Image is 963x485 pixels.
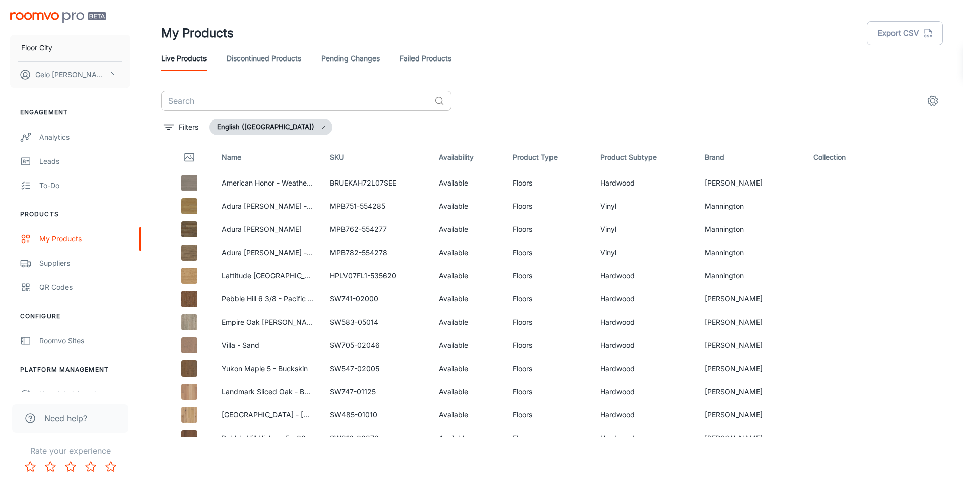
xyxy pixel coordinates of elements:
a: Pebble Hill Hickory 5 - 00879 Warm Sunset [222,434,365,442]
a: Pebble Hill 6 3/8 - Pacific Crest [222,294,325,303]
td: MPB762-554277 [322,218,431,241]
td: Hardwood [592,171,697,195]
td: Mannington [697,264,805,287]
button: Rate 4 star [81,457,101,477]
a: Discontinued Products [227,46,301,71]
td: Available [431,427,505,450]
a: Adura [PERSON_NAME] - Forest [222,248,329,257]
td: Hardwood [592,427,697,450]
th: SKU [322,143,431,171]
div: To-do [39,180,130,191]
th: Availability [431,143,505,171]
div: Analytics [39,132,130,143]
td: Mannington [697,218,805,241]
svg: Thumbnail [183,151,195,163]
td: Hardwood [592,334,697,357]
a: Failed Products [400,46,451,71]
td: SW747-01125 [322,380,431,403]
a: Villa - Sand [222,341,259,349]
a: Adura [PERSON_NAME] - Gilded Gold [222,202,347,210]
td: Floors [505,357,592,380]
a: Landmark Sliced Oak - Bandelier [222,387,330,396]
th: Product Subtype [592,143,697,171]
td: SW219-00879 [322,427,431,450]
a: Yukon Maple 5 - Buckskin [222,364,308,373]
td: SW705-02046 [322,334,431,357]
button: Rate 1 star [20,457,40,477]
td: Floors [505,171,592,195]
td: Available [431,195,505,218]
button: Export CSV [867,21,943,45]
button: English ([GEOGRAPHIC_DATA]) [209,119,332,135]
td: Floors [505,264,592,287]
div: User Administration [39,389,130,400]
button: settings [923,91,943,111]
td: SW741-02000 [322,287,431,311]
td: Mannington [697,195,805,218]
td: [PERSON_NAME] [697,287,805,311]
a: Pending Changes [321,46,380,71]
td: MPB751-554285 [322,195,431,218]
td: Hardwood [592,380,697,403]
td: Available [431,334,505,357]
a: Adura [PERSON_NAME] [222,225,302,233]
a: Lattitude [GEOGRAPHIC_DATA] - Flaxen [222,271,354,280]
td: Available [431,311,505,334]
td: HPLV07FL1-535620 [322,264,431,287]
td: Hardwood [592,311,697,334]
td: Hardwood [592,287,697,311]
p: Floor City [21,42,52,53]
th: Brand [697,143,805,171]
td: Hardwood [592,403,697,427]
button: filter [161,119,201,135]
td: Available [431,218,505,241]
td: Floors [505,334,592,357]
img: Roomvo PRO Beta [10,12,106,23]
td: Floors [505,403,592,427]
td: SW583-05014 [322,311,431,334]
button: Rate 2 star [40,457,60,477]
td: Available [431,264,505,287]
button: Rate 3 star [60,457,81,477]
button: Floor City [10,35,130,61]
td: Available [431,380,505,403]
td: Available [431,241,505,264]
a: American Honor - Weathered Steel [222,178,336,187]
td: Vinyl [592,218,697,241]
td: [PERSON_NAME] [697,334,805,357]
a: Live Products [161,46,207,71]
td: [PERSON_NAME] [697,357,805,380]
div: Suppliers [39,258,130,269]
td: Mannington [697,241,805,264]
td: Available [431,357,505,380]
td: Available [431,403,505,427]
td: Floors [505,195,592,218]
td: BRUEKAH72L07SEE [322,171,431,195]
div: Roomvo Sites [39,335,130,346]
td: SW485-01010 [322,403,431,427]
div: My Products [39,233,130,245]
td: Hardwood [592,264,697,287]
td: Vinyl [592,195,697,218]
td: Floors [505,241,592,264]
td: Floors [505,218,592,241]
td: Hardwood [592,357,697,380]
button: Gelo [PERSON_NAME] [10,62,130,88]
td: Available [431,287,505,311]
td: [PERSON_NAME] [697,311,805,334]
td: Floors [505,380,592,403]
td: Available [431,171,505,195]
td: [PERSON_NAME] [697,380,805,403]
a: Empire Oak [PERSON_NAME] [222,318,320,326]
p: Rate your experience [8,445,132,457]
td: SW547-02005 [322,357,431,380]
p: Filters [179,122,198,133]
div: QR Codes [39,282,130,293]
td: Floors [505,427,592,450]
a: [GEOGRAPHIC_DATA] - [GEOGRAPHIC_DATA] [222,410,373,419]
h1: My Products [161,24,234,42]
td: Vinyl [592,241,697,264]
span: Need help? [44,412,87,425]
p: Gelo [PERSON_NAME] [35,69,106,80]
th: Name [214,143,322,171]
